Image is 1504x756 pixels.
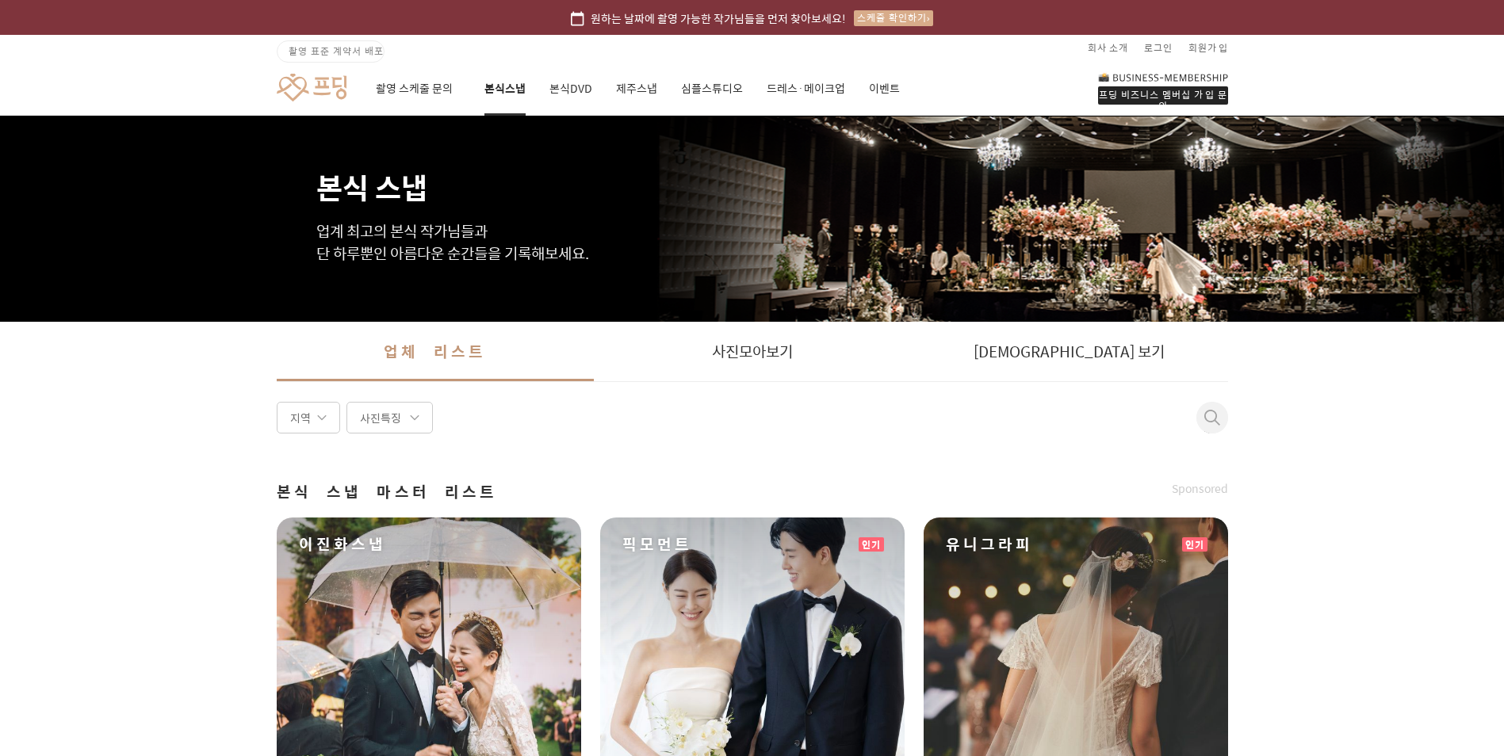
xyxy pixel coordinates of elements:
h1: 본식 스냅 [316,116,1188,201]
div: 인기 [1182,537,1207,552]
a: 홈 [5,502,105,542]
a: 회사 소개 [1088,35,1128,60]
div: 프딩 비즈니스 멤버십 가입 문의 [1098,86,1228,105]
a: 설정 [205,502,304,542]
a: 심플스튜디오 [681,62,743,116]
a: 촬영 스케줄 문의 [376,62,461,116]
span: 유니그라피 [946,533,1032,556]
a: 본식DVD [549,62,592,116]
div: 인기 [859,537,884,552]
span: 픽모먼트 [622,533,692,556]
a: 이벤트 [869,62,900,116]
a: 대화 [105,502,205,542]
a: 회원가입 [1188,35,1228,60]
a: [DEMOGRAPHIC_DATA] 보기 [911,322,1228,381]
a: 로그인 [1144,35,1173,60]
a: 드레스·메이크업 [767,62,845,116]
span: 원하는 날짜에 촬영 가능한 작가님들을 먼저 찾아보세요! [591,10,846,27]
a: 촬영 표준 계약서 배포 [277,40,385,63]
button: 취소 [1196,410,1215,441]
span: 대화 [145,527,164,540]
span: 촬영 표준 계약서 배포 [289,44,384,58]
div: 지역 [277,402,340,433]
span: 이진화스냅 [299,533,386,556]
span: 홈 [50,526,59,539]
span: 본식 스냅 마스터 리스트 [277,481,497,503]
span: 설정 [245,526,264,539]
a: 사진모아보기 [594,322,911,381]
a: 본식스냅 [484,62,526,116]
div: 사진특징 [346,402,433,433]
a: 제주스냅 [616,62,657,116]
a: 업체 리스트 [277,322,594,381]
a: 프딩 비즈니스 멤버십 가입 문의 [1098,71,1228,105]
span: Sponsored [1172,481,1228,497]
div: 스케줄 확인하기 [854,10,933,26]
p: 업계 최고의 본식 작가님들과 단 하루뿐인 아름다운 순간들을 기록해보세요. [316,220,1188,265]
